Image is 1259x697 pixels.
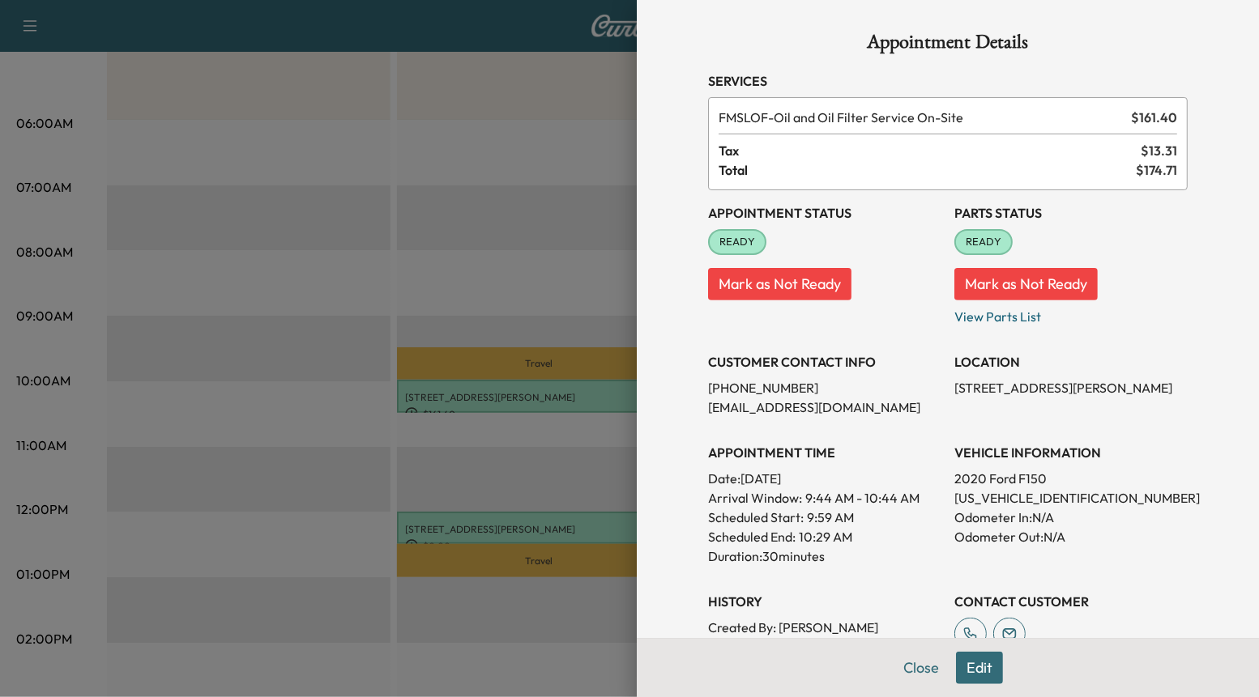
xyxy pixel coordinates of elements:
h1: Appointment Details [708,32,1188,58]
span: $ 13.31 [1141,141,1177,160]
h3: APPOINTMENT TIME [708,443,941,462]
span: Total [719,160,1136,180]
p: Arrival Window: [708,488,941,508]
p: Created At : [DATE] 8:22:01 AM [708,637,941,657]
h3: LOCATION [954,352,1188,372]
span: 9:44 AM - 10:44 AM [805,488,920,508]
p: [PHONE_NUMBER] [708,378,941,397]
h3: VEHICLE INFORMATION [954,443,1188,462]
p: [US_VEHICLE_IDENTIFICATION_NUMBER] [954,488,1188,508]
h3: CONTACT CUSTOMER [954,592,1188,611]
button: Mark as Not Ready [708,268,851,300]
span: $ 161.40 [1131,108,1177,127]
p: Odometer In: N/A [954,508,1188,527]
p: Duration: 30 minutes [708,546,941,566]
p: [EMAIL_ADDRESS][DOMAIN_NAME] [708,397,941,417]
p: 9:59 AM [807,508,854,527]
h3: CUSTOMER CONTACT INFO [708,352,941,372]
p: View Parts List [954,300,1188,326]
p: [STREET_ADDRESS][PERSON_NAME] [954,378,1188,397]
button: Mark as Not Ready [954,268,1098,300]
button: Edit [956,652,1003,684]
span: Oil and Oil Filter Service On-Site [719,108,1125,127]
p: Created By : [PERSON_NAME] [708,618,941,637]
span: READY [956,234,1011,250]
h3: Appointment Status [708,203,941,223]
h3: History [708,592,941,611]
span: $ 174.71 [1136,160,1177,180]
button: Close [893,652,950,684]
span: Tax [719,141,1141,160]
h3: Parts Status [954,203,1188,223]
p: 2020 Ford F150 [954,469,1188,488]
p: Date: [DATE] [708,469,941,488]
p: Scheduled Start: [708,508,804,527]
p: Scheduled End: [708,527,796,546]
p: 10:29 AM [799,527,852,546]
h3: Services [708,71,1188,91]
p: Odometer Out: N/A [954,527,1188,546]
span: READY [710,234,765,250]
